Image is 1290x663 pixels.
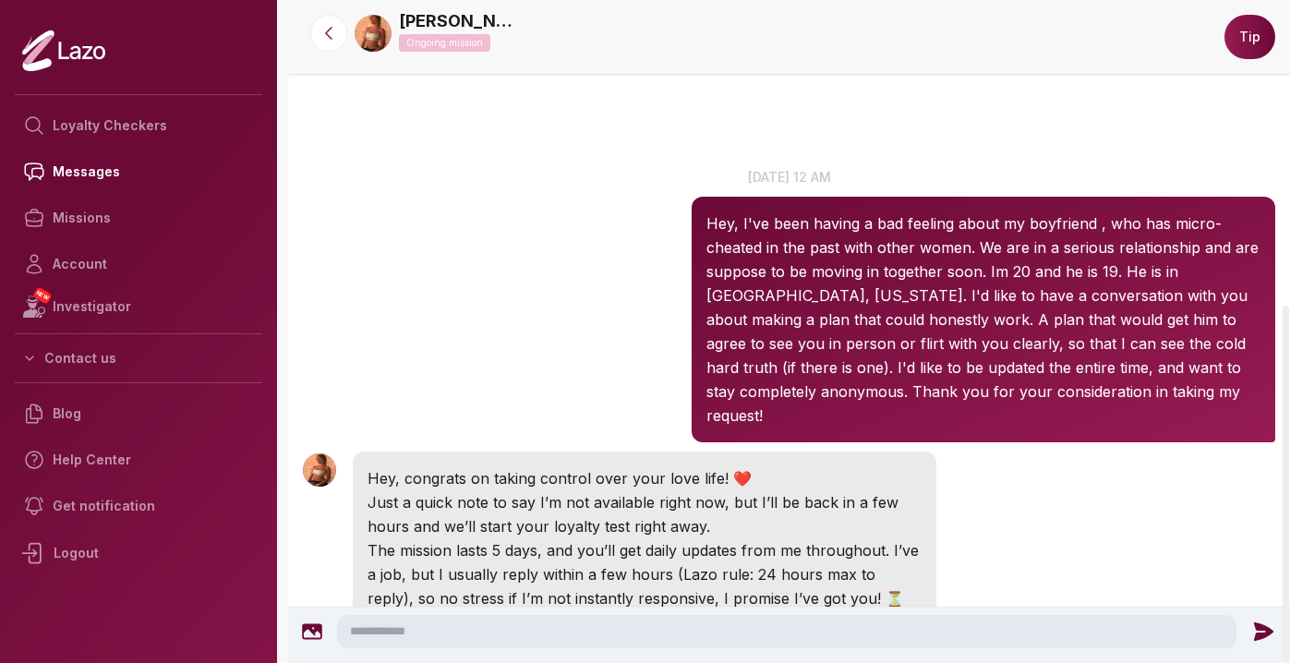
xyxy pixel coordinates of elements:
[368,538,922,610] p: The mission lasts 5 days, and you’ll get daily updates from me throughout. I’ve a job, but I usua...
[706,211,1260,428] p: Hey, I've been having a bad feeling about my boyfriend , who has micro-cheated in the past with o...
[368,490,922,538] p: Just a quick note to say I’m not available right now, but I’ll be back in a few hours and we’ll s...
[15,149,262,195] a: Messages
[1224,15,1275,59] button: Tip
[15,391,262,437] a: Blog
[15,529,262,577] div: Logout
[15,342,262,375] button: Contact us
[288,167,1290,187] p: [DATE] 12 am
[15,483,262,529] a: Get notification
[15,195,262,241] a: Missions
[399,34,490,52] p: Ongoing mission
[355,15,392,52] img: 5dd41377-3645-4864-a336-8eda7bc24f8f
[15,241,262,287] a: Account
[32,286,53,305] span: NEW
[303,453,336,487] img: User avatar
[15,287,262,326] a: NEWInvestigator
[399,8,519,34] a: [PERSON_NAME]
[15,102,262,149] a: Loyalty Checkers
[368,466,922,490] p: Hey, congrats on taking control over your love life! ❤️
[15,437,262,483] a: Help Center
